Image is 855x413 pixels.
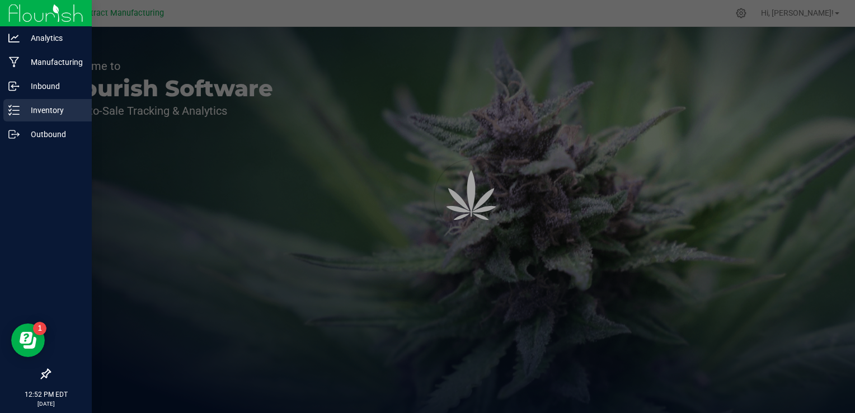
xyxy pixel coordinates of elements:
inline-svg: Outbound [8,129,20,140]
p: Inventory [20,104,87,117]
p: Analytics [20,31,87,45]
p: Inbound [20,79,87,93]
inline-svg: Inbound [8,81,20,92]
inline-svg: Analytics [8,32,20,44]
p: [DATE] [5,400,87,408]
iframe: Resource center [11,323,45,357]
inline-svg: Manufacturing [8,57,20,68]
p: 12:52 PM EDT [5,389,87,400]
iframe: Resource center unread badge [33,322,46,335]
p: Manufacturing [20,55,87,69]
p: Outbound [20,128,87,141]
inline-svg: Inventory [8,105,20,116]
